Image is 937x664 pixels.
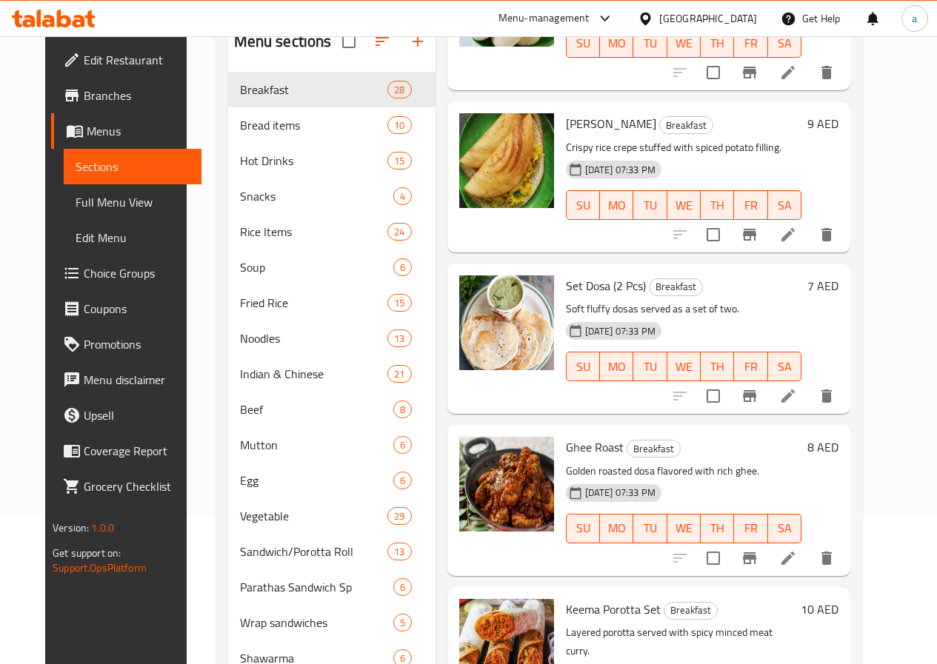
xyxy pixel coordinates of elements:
button: delete [809,217,844,252]
span: 6 [394,438,411,452]
a: Edit menu item [779,387,797,405]
button: SA [768,352,801,381]
a: Sections [64,149,201,184]
span: SA [774,356,796,378]
span: Parathas Sandwich Sp [240,578,393,596]
button: TH [701,28,734,58]
span: 8 [394,403,411,417]
h2: Menu sections [234,30,332,53]
span: SU [573,517,594,539]
span: Breakfast [660,117,713,134]
div: Breakfast [659,116,713,134]
div: items [387,365,411,383]
span: Menu disclaimer [84,371,190,389]
span: Wrap sandwiches [240,614,393,631]
button: TU [633,352,667,381]
img: Ghee Roast [459,437,554,531]
span: Coverage Report [84,442,190,460]
span: Breakfast [240,81,388,98]
span: Sort sections [364,24,400,59]
span: [DATE] 07:33 PM [579,163,661,177]
div: items [387,543,411,560]
button: MO [600,28,633,58]
span: 6 [394,580,411,594]
div: Snacks [240,187,393,205]
span: TH [707,356,728,378]
span: Indian & Chinese [240,365,388,383]
button: SU [566,190,600,220]
a: Edit menu item [779,64,797,81]
div: Beef8 [228,392,436,427]
div: Sandwich/Porotta Roll13 [228,534,436,569]
div: Vegetable [240,507,388,525]
span: MO [606,517,627,539]
button: MO [600,352,633,381]
span: Select to update [698,219,729,250]
span: 1.0.0 [91,518,114,537]
div: Breakfast [649,278,703,296]
span: 21 [388,367,410,381]
span: Branches [84,87,190,104]
div: items [387,152,411,170]
span: TU [639,356,661,378]
span: 15 [388,296,410,310]
span: 5 [394,616,411,630]
span: Breakfast [650,278,702,295]
span: 29 [388,509,410,523]
span: Edit Menu [76,229,190,247]
div: Bread items10 [228,107,436,143]
span: Promotions [84,335,190,353]
div: items [387,116,411,134]
span: Soup [240,258,393,276]
span: 10 [388,118,410,133]
span: Fried Rice [240,294,388,312]
span: Select to update [698,543,729,574]
span: Full Menu View [76,193,190,211]
div: items [387,329,411,347]
span: Grocery Checklist [84,477,190,495]
span: [DATE] 07:33 PM [579,324,661,338]
a: Support.OpsPlatform [53,558,147,577]
div: Soup6 [228,249,436,285]
button: Branch-specific-item [732,540,767,576]
div: items [393,578,412,596]
span: SA [774,33,796,54]
span: WE [673,195,695,216]
a: Coupons [51,291,201,326]
span: Ghee Roast [566,436,624,458]
button: TH [701,352,734,381]
span: FR [740,195,761,216]
span: TH [707,195,728,216]
div: Mutton6 [228,427,436,463]
button: MO [600,190,633,220]
span: Rice Items [240,223,388,241]
span: Hot Drinks [240,152,388,170]
div: Mutton [240,436,393,454]
span: Upsell [84,406,190,424]
span: WE [673,517,695,539]
div: Breakfast [664,602,718,620]
span: TU [639,195,661,216]
span: Keema Porotta Set [566,598,661,620]
div: items [393,436,412,454]
span: FR [740,33,761,54]
span: Egg [240,472,393,489]
a: Full Menu View [64,184,201,220]
span: TH [707,517,728,539]
span: SA [774,517,796,539]
span: WE [673,356,695,378]
a: Edit menu item [779,226,797,244]
div: Hot Drinks15 [228,143,436,178]
button: SU [566,352,600,381]
button: WE [667,28,701,58]
span: MO [606,195,627,216]
button: SA [768,190,801,220]
p: Layered porotta served with spicy minced meat curry. [566,623,795,660]
div: items [393,614,412,631]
